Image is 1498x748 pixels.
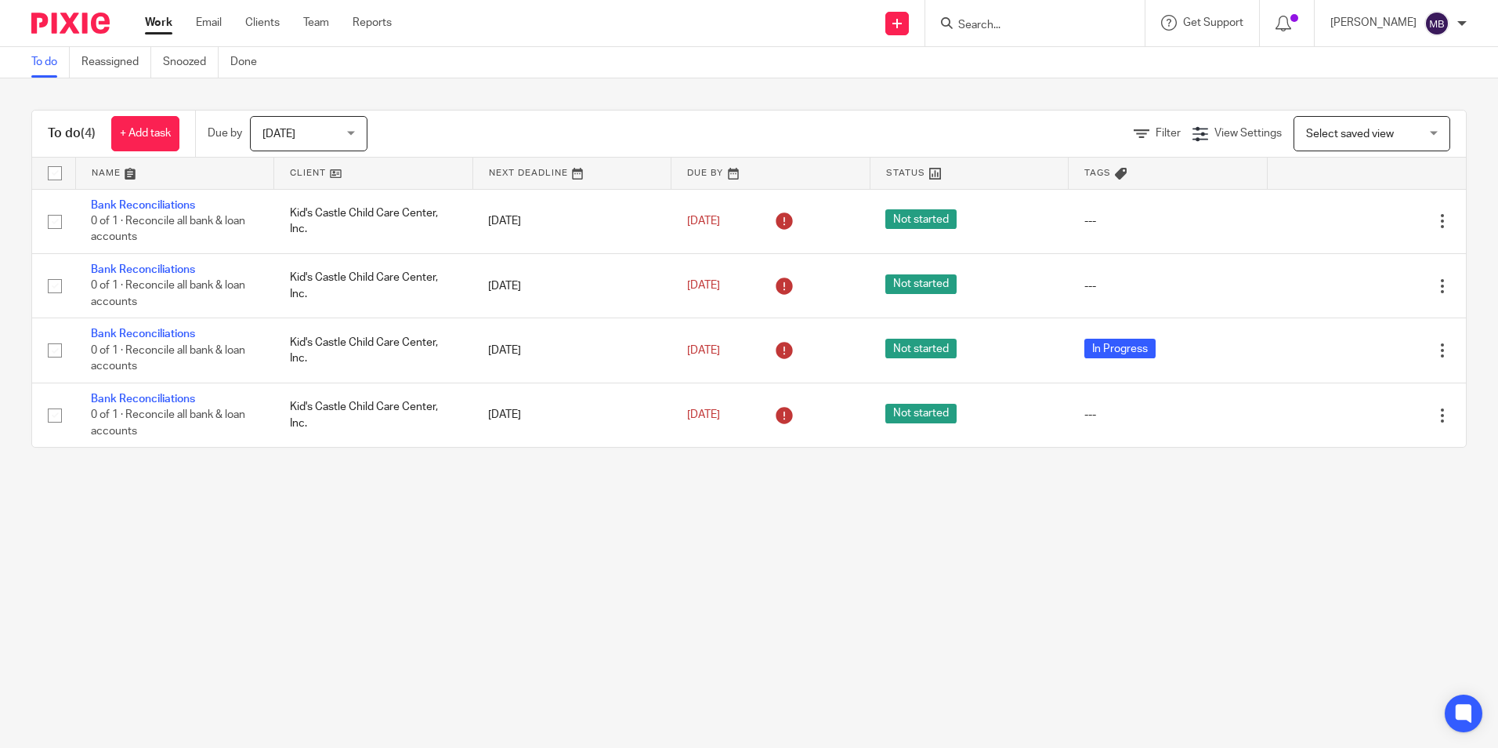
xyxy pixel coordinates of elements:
span: Get Support [1183,17,1243,28]
div: --- [1084,213,1252,229]
div: --- [1084,407,1252,423]
span: (4) [81,127,96,140]
h1: To do [48,125,96,142]
p: [PERSON_NAME] [1330,15,1417,31]
input: Search [957,19,1098,33]
span: Select saved view [1306,129,1394,140]
span: [DATE] [262,129,295,140]
span: 0 of 1 · Reconcile all bank & loan accounts [91,345,245,372]
span: Filter [1156,128,1181,139]
span: [DATE] [687,281,720,292]
td: [DATE] [472,189,671,253]
td: Kid's Castle Child Care Center, Inc. [274,253,473,318]
a: Clients [245,15,280,31]
span: Not started [885,404,957,423]
td: Kid's Castle Child Care Center, Inc. [274,189,473,253]
span: Not started [885,339,957,358]
a: Reports [353,15,392,31]
span: 0 of 1 · Reconcile all bank & loan accounts [91,216,245,243]
span: [DATE] [687,345,720,356]
span: In Progress [1084,339,1156,358]
a: + Add task [111,116,179,151]
td: [DATE] [472,383,671,447]
div: --- [1084,278,1252,294]
span: Not started [885,209,957,229]
td: [DATE] [472,253,671,318]
p: Due by [208,125,242,141]
td: [DATE] [472,318,671,383]
span: 0 of 1 · Reconcile all bank & loan accounts [91,281,245,308]
span: Not started [885,274,957,294]
a: Bank Reconciliations [91,394,195,405]
a: Bank Reconciliations [91,329,195,340]
a: Email [196,15,222,31]
a: Work [145,15,172,31]
a: Bank Reconciliations [91,200,195,211]
span: [DATE] [687,409,720,420]
a: Team [303,15,329,31]
a: Reassigned [81,47,151,78]
td: Kid's Castle Child Care Center, Inc. [274,383,473,447]
td: Kid's Castle Child Care Center, Inc. [274,318,473,383]
span: Tags [1084,169,1111,177]
a: Bank Reconciliations [91,264,195,275]
span: 0 of 1 · Reconcile all bank & loan accounts [91,409,245,437]
img: svg%3E [1424,11,1449,36]
a: To do [31,47,70,78]
span: View Settings [1214,128,1282,139]
span: [DATE] [687,216,720,227]
a: Done [230,47,269,78]
img: Pixie [31,13,110,34]
a: Snoozed [163,47,219,78]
